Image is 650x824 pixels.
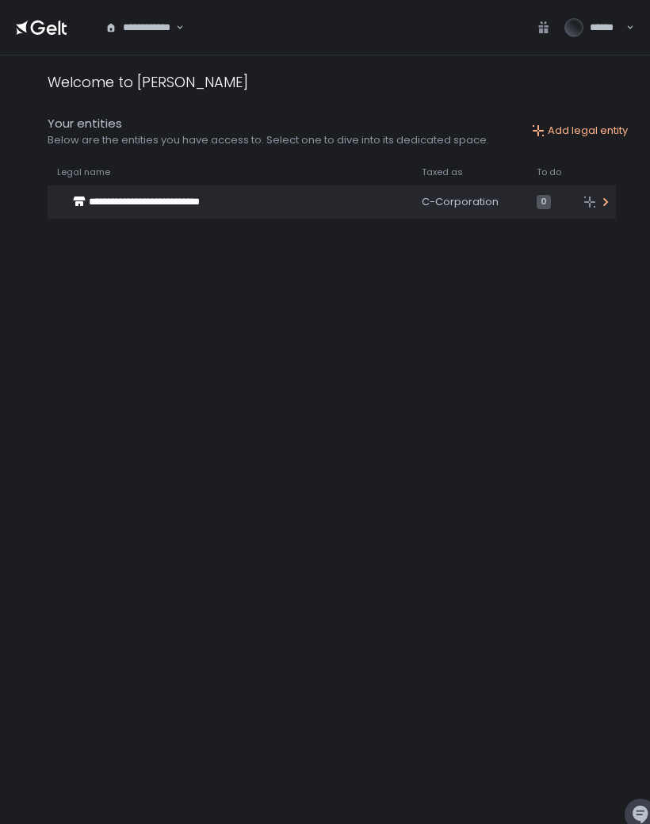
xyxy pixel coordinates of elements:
span: Taxed as [422,166,463,178]
div: C-Corporation [422,195,518,209]
div: Below are the entities you have access to. Select one to dive into its dedicated space. [48,133,489,147]
input: Search for option [174,20,174,36]
span: To do [537,166,561,178]
div: Your entities [48,115,489,133]
span: 0 [537,195,551,209]
div: Search for option [95,10,184,45]
button: Add legal entity [532,124,628,138]
div: Welcome to [PERSON_NAME] [48,71,248,93]
span: Legal name [57,166,110,178]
